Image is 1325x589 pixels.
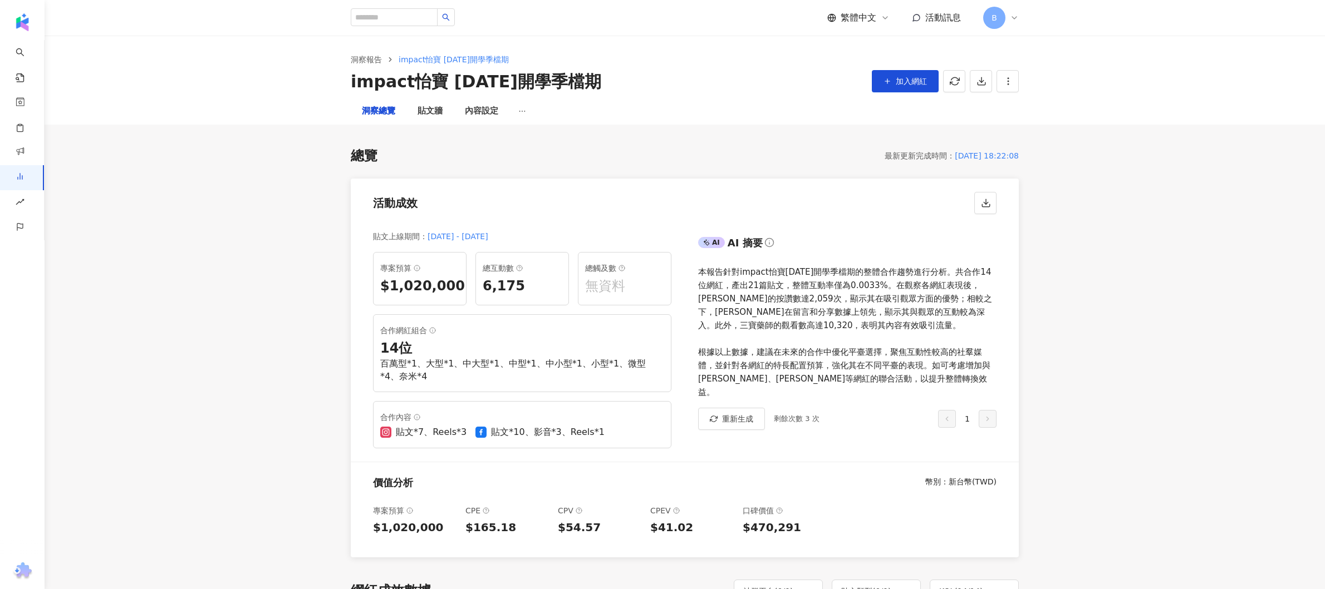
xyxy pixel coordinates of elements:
div: AI 摘要 [728,236,763,250]
button: ellipsis [509,98,535,125]
div: [DATE] 18:22:08 [955,149,1019,162]
div: 幣別 ： 新台幣 ( TWD ) [925,477,997,488]
div: AIAI 摘要 [698,234,997,256]
span: rise [16,191,24,216]
div: $41.02 [650,519,734,535]
div: CPEV [650,504,734,517]
div: 1 [938,410,997,428]
div: 剩餘次數 3 次 [774,413,819,424]
button: 加入網紅 [872,70,939,92]
span: search [442,13,450,21]
div: CPE [465,504,549,517]
span: 繁體中文 [841,12,876,24]
span: 活動訊息 [925,12,961,23]
div: 內容設定 [465,105,498,118]
a: search [16,40,38,83]
a: 洞察報告 [349,53,384,66]
div: $165.18 [465,519,549,535]
div: 貼文*7、Reels*3 [396,426,467,438]
div: 專案預算 [380,261,459,275]
div: 價值分析 [373,476,413,489]
div: 總觸及數 [585,261,664,275]
div: $470,291 [743,519,826,535]
div: CPV [558,504,641,517]
span: impact怡寶 [DATE]開學季檔期 [399,55,509,64]
div: 貼文上線期間 ： [373,230,428,243]
div: 14 位 [380,339,664,358]
div: AI [698,237,725,248]
div: 專案預算 [373,504,457,517]
button: 重新生成 [698,408,765,430]
div: 合作內容 [380,410,664,424]
div: 活動成效 [373,195,418,211]
div: 6,175 [483,277,562,296]
div: $54.57 [558,519,641,535]
span: 重新生成 [722,414,753,423]
div: 貼文*10、影音*3、Reels*1 [491,426,605,438]
img: logo icon [13,13,31,31]
div: 總覽 [351,147,377,166]
div: $1,020,000 [380,277,459,296]
div: 洞察總覽 [362,105,395,118]
img: chrome extension [12,562,33,580]
div: 百萬型*1、大型*1、中大型*1、中型*1、中小型*1、小型*1、微型*4、奈米*4 [380,358,664,383]
span: 加入網紅 [896,77,927,86]
div: 本報告針對impact怡寶[DATE]開學季檔期的整體合作趨勢進行分析。共合作14位網紅，產出21篇貼文，整體互動率僅為0.0033%。在觀察各網紅表現後，[PERSON_NAME]的按讚數達2... [698,265,997,399]
span: B [992,12,997,24]
div: $1,020,000 [373,519,457,535]
div: 合作網紅組合 [380,324,664,337]
div: 總互動數 [483,261,562,275]
div: 口碑價值 [743,504,826,517]
div: [DATE] - [DATE] [428,230,488,243]
div: 無資料 [585,277,664,296]
span: ellipsis [518,107,526,115]
div: 貼文牆 [418,105,443,118]
div: impact怡寶 [DATE]開學季檔期 [351,70,601,93]
div: 最新更新完成時間 ： [885,149,955,162]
